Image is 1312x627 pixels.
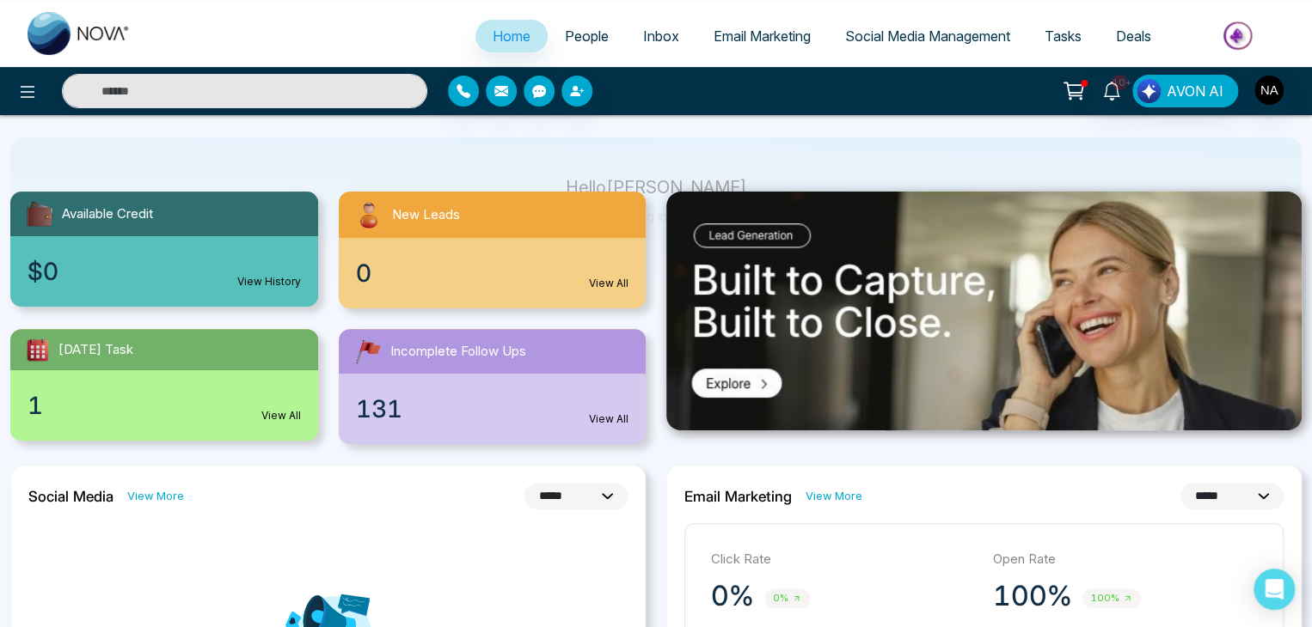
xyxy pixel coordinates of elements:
[356,255,371,291] span: 0
[475,20,548,52] a: Home
[1167,81,1223,101] span: AVON AI
[589,276,628,291] a: View All
[1137,79,1161,103] img: Lead Flow
[261,408,301,423] a: View All
[666,192,1302,430] img: .
[1045,27,1082,45] span: Tasks
[643,27,679,45] span: Inbox
[1132,75,1238,107] button: AVON AI
[328,192,657,308] a: New Leads0View All
[711,579,754,613] p: 0%
[353,336,383,367] img: followUps.svg
[806,488,862,504] a: View More
[127,488,184,504] a: View More
[353,198,385,231] img: newLeads.svg
[1027,20,1099,52] a: Tasks
[28,488,113,505] h2: Social Media
[237,274,301,289] a: View History
[392,205,460,225] span: New Leads
[684,488,792,505] h2: Email Marketing
[1254,76,1284,105] img: User Avatar
[28,387,43,423] span: 1
[696,20,828,52] a: Email Marketing
[1116,27,1151,45] span: Deals
[626,20,696,52] a: Inbox
[993,579,1072,613] p: 100%
[28,253,58,289] span: $0
[1099,20,1168,52] a: Deals
[1177,16,1302,55] img: Market-place.gif
[356,391,402,427] span: 131
[493,27,530,45] span: Home
[58,340,133,360] span: [DATE] Task
[28,12,131,55] img: Nova CRM Logo
[24,336,52,363] img: todayTask.svg
[714,27,811,45] span: Email Marketing
[1254,569,1295,610] div: Open Intercom Messenger
[328,329,657,444] a: Incomplete Follow Ups131View All
[1091,75,1132,105] a: 10+
[62,204,153,224] span: Available Credit
[711,550,976,569] p: Click Rate
[24,198,55,229] img: availableCredit.svg
[589,411,628,427] a: View All
[845,27,1010,45] span: Social Media Management
[390,342,526,362] span: Incomplete Follow Ups
[764,588,810,608] span: 0%
[548,20,626,52] a: People
[828,20,1027,52] a: Social Media Management
[1082,588,1141,608] span: 100%
[565,27,609,45] span: People
[993,550,1258,569] p: Open Rate
[1112,75,1127,90] span: 10+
